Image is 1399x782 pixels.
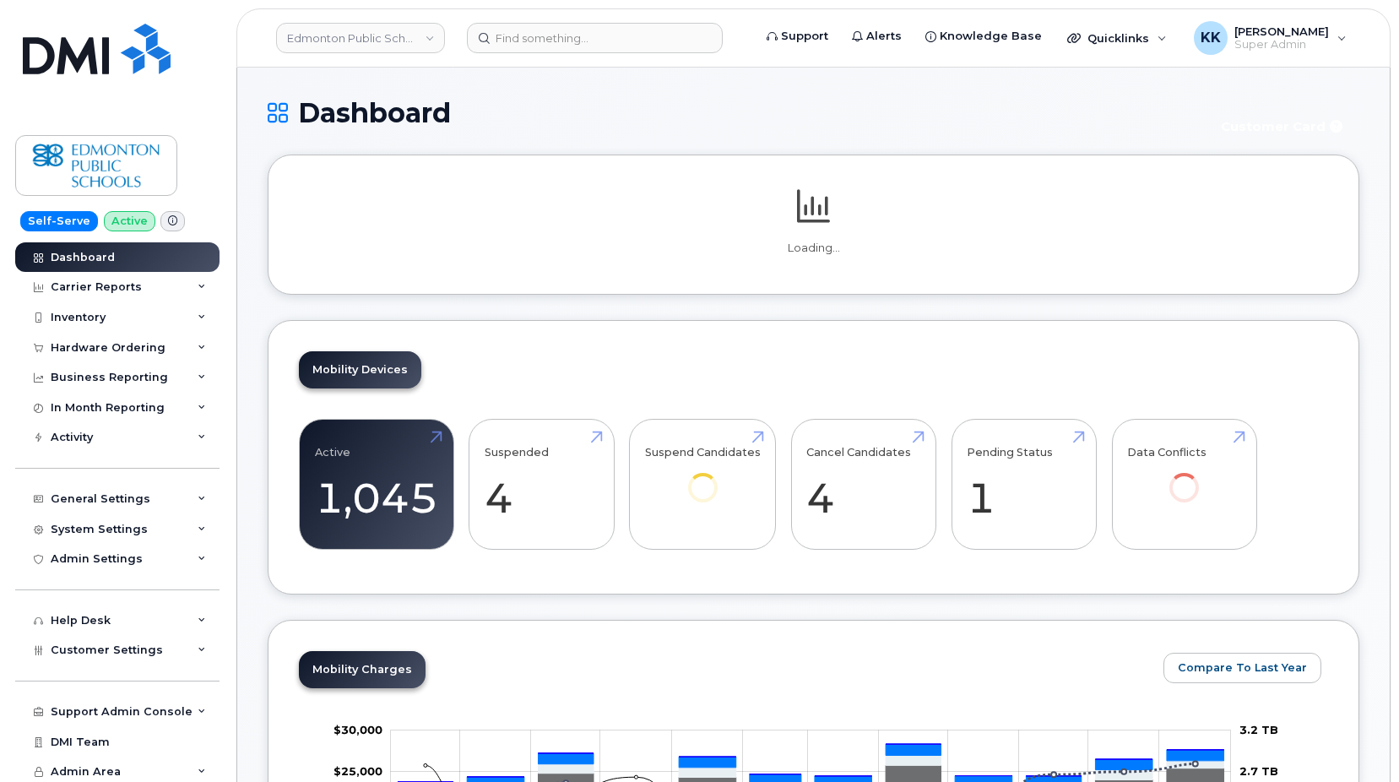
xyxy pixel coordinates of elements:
[333,764,382,778] g: $0
[333,764,382,778] tspan: $25,000
[645,429,761,526] a: Suspend Candidates
[1163,653,1321,683] button: Compare To Last Year
[1178,660,1307,676] span: Compare To Last Year
[485,429,599,540] a: Suspended 4
[268,98,1199,128] h1: Dashboard
[1127,429,1241,526] a: Data Conflicts
[333,723,382,736] g: $0
[967,429,1081,540] a: Pending Status 1
[1239,764,1278,778] tspan: 2.7 TB
[299,351,421,388] a: Mobility Devices
[299,651,426,688] a: Mobility Charges
[1207,111,1359,141] button: Customer Card
[299,241,1328,256] p: Loading...
[333,723,382,736] tspan: $30,000
[1239,723,1278,736] tspan: 3.2 TB
[315,429,438,540] a: Active 1,045
[806,429,920,540] a: Cancel Candidates 4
